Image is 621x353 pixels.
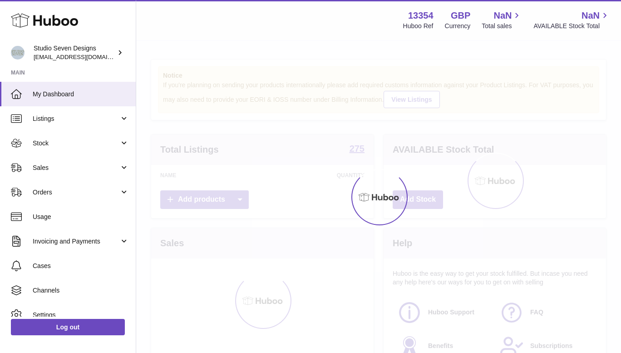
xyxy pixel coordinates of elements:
a: NaN Total sales [482,10,522,30]
span: NaN [582,10,600,22]
div: Studio Seven Designs [34,44,115,61]
span: Settings [33,311,129,319]
a: Log out [11,319,125,335]
span: Cases [33,262,129,270]
div: Currency [445,22,471,30]
img: contact.studiosevendesigns@gmail.com [11,46,25,60]
strong: 13354 [408,10,434,22]
span: AVAILABLE Stock Total [533,22,610,30]
span: My Dashboard [33,90,129,99]
a: NaN AVAILABLE Stock Total [533,10,610,30]
span: Channels [33,286,129,295]
span: [EMAIL_ADDRESS][DOMAIN_NAME] [34,53,133,60]
span: Total sales [482,22,522,30]
span: Usage [33,213,129,221]
span: Invoicing and Payments [33,237,119,246]
span: Sales [33,164,119,172]
span: NaN [493,10,512,22]
span: Stock [33,139,119,148]
strong: GBP [451,10,470,22]
div: Huboo Ref [403,22,434,30]
span: Orders [33,188,119,197]
span: Listings [33,114,119,123]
